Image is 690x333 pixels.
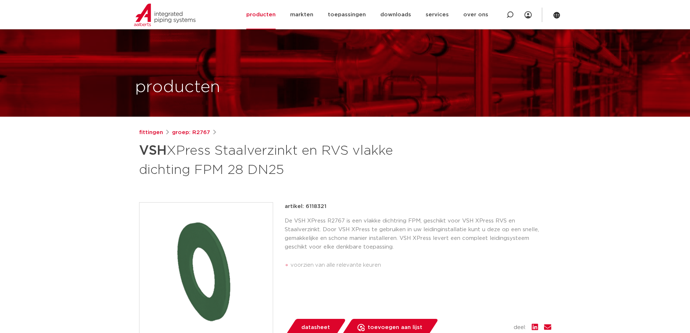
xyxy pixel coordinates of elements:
[139,144,167,157] strong: VSH
[285,202,326,211] p: artikel: 6118321
[139,140,411,179] h1: XPress Staalverzinkt en RVS vlakke dichting FPM 28 DN25
[285,217,551,251] p: De VSH XPress R2767 is een vlakke dichtring FPM, geschikt voor VSH XPress RVS en Staalverzinkt. D...
[290,259,551,271] li: voorzien van alle relevante keuren
[514,323,526,332] span: deel:
[135,76,220,99] h1: producten
[139,128,163,137] a: fittingen
[172,128,210,137] a: groep: R2767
